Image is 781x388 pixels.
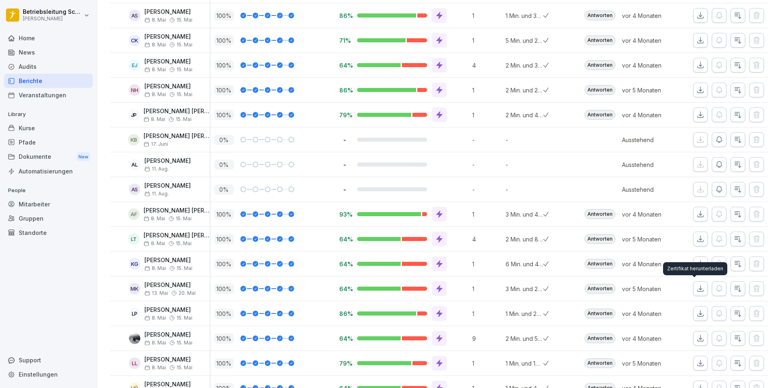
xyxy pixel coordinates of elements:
[4,135,93,149] div: Pfade
[472,260,502,268] p: 1
[177,265,192,271] span: 15. Mai
[506,36,543,45] p: 5 Min. und 28 Sek.
[622,36,681,45] p: vor 4 Monaten
[472,235,502,243] p: 4
[177,67,192,72] span: 15. Mai
[4,45,93,59] div: News
[4,74,93,88] a: Berichte
[506,111,543,119] p: 2 Min. und 43 Sek.
[585,35,615,45] div: Antworten
[144,67,166,72] span: 8. Mai
[144,290,168,296] span: 13. Mai
[129,308,140,319] div: LP
[144,182,191,189] p: [PERSON_NAME]
[339,161,351,169] p: -
[144,331,192,338] p: [PERSON_NAME]
[4,59,93,74] div: Audits
[506,86,543,94] p: 2 Min. und 24 Sek.
[214,184,234,195] p: 0 %
[622,160,681,169] p: Ausstehend
[472,160,502,169] p: -
[506,136,543,144] p: -
[4,226,93,240] a: Standorte
[622,285,681,293] p: vor 5 Monaten
[622,235,681,243] p: vor 5 Monaten
[129,59,140,71] div: EJ
[4,211,93,226] div: Gruppen
[622,86,681,94] p: vor 5 Monaten
[144,166,169,172] span: 11. Aug.
[128,109,140,121] div: JP
[622,136,681,144] p: Ausstehend
[129,10,140,21] div: AS
[506,334,543,343] p: 2 Min. und 53 Sek.
[585,110,615,120] div: Antworten
[144,108,210,115] p: [PERSON_NAME] [PERSON_NAME]
[506,359,543,368] p: 1 Min. und 16 Sek.
[144,241,165,246] span: 8. Mai
[177,92,192,97] span: 15. Mai
[177,315,192,321] span: 15. Mai
[144,216,165,221] span: 8. Mai
[176,241,192,246] span: 15. Mai
[4,184,93,197] p: People
[144,307,192,313] p: [PERSON_NAME]
[128,208,140,220] div: AF
[23,16,82,22] p: [PERSON_NAME]
[4,164,93,178] a: Automatisierungen
[585,11,615,20] div: Antworten
[4,149,93,164] div: Dokumente
[144,83,192,90] p: [PERSON_NAME]
[144,282,196,289] p: [PERSON_NAME]
[506,61,543,70] p: 2 Min. und 37 Sek.
[4,197,93,211] div: Mitarbeiter
[214,11,234,21] p: 100 %
[585,333,615,343] div: Antworten
[129,35,140,46] div: CK
[214,135,234,145] p: 0 %
[214,259,234,269] p: 100 %
[177,42,192,48] span: 15. Mai
[214,35,234,46] p: 100 %
[23,9,82,15] p: Betriebsleitung Schlump
[4,121,93,135] a: Kurse
[339,111,351,119] p: 79%
[339,136,351,144] p: -
[472,36,502,45] p: 1
[177,365,192,370] span: 15. Mai
[506,235,543,243] p: 2 Min. und 8 Sek.
[339,12,351,20] p: 86%
[339,360,351,367] p: 79%
[472,309,502,318] p: 1
[144,191,169,197] span: 11. Aug.
[129,159,140,170] div: AL
[622,111,681,119] p: vor 4 Monaten
[176,216,192,221] span: 15. Mai
[622,210,681,219] p: vor 4 Monaten
[214,284,234,294] p: 100 %
[663,262,727,275] div: Zertifikat herunterladen
[144,381,192,388] p: [PERSON_NAME]
[214,309,234,319] p: 100 %
[129,184,140,195] div: AS
[4,88,93,102] a: Veranstaltungen
[585,284,615,294] div: Antworten
[472,61,502,70] p: 4
[506,11,543,20] p: 1 Min. und 36 Sek.
[472,210,502,219] p: 1
[144,92,166,97] span: 8. Mai
[214,234,234,244] p: 100 %
[472,334,502,343] p: 9
[4,367,93,381] a: Einstellungen
[585,85,615,95] div: Antworten
[585,234,615,244] div: Antworten
[144,158,191,164] p: [PERSON_NAME]
[176,116,192,122] span: 15. Mai
[144,9,192,15] p: [PERSON_NAME]
[585,358,615,368] div: Antworten
[144,33,192,40] p: [PERSON_NAME]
